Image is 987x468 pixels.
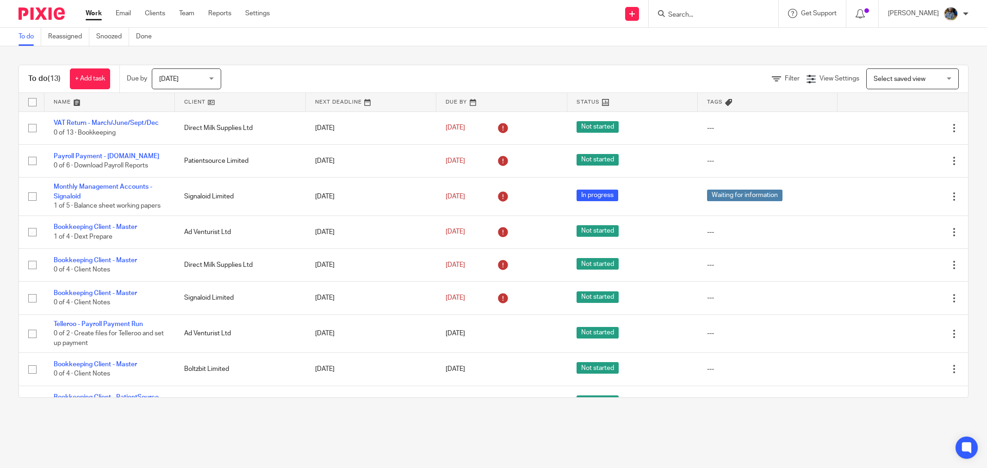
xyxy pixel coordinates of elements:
[127,74,147,83] p: Due by
[54,234,112,240] span: 1 of 4 · Dext Prepare
[707,293,828,302] div: ---
[54,162,148,169] span: 0 of 6 · Download Payroll Reports
[54,266,110,273] span: 0 of 4 · Client Notes
[175,248,305,281] td: Direct Milk Supplies Ltd
[577,291,619,303] span: Not started
[86,9,102,18] a: Work
[175,216,305,248] td: Ad Venturist Ltd
[707,329,828,338] div: ---
[54,330,164,346] span: 0 of 2 · Create files for Telleroo and set up payment
[54,321,143,327] a: Telleroo - Payroll Payment Run
[175,144,305,177] td: Patientsource Limited
[136,28,159,46] a: Done
[707,260,828,270] div: ---
[446,193,465,200] span: [DATE]
[175,314,305,352] td: Ad Venturist Ltd
[306,282,436,314] td: [DATE]
[96,28,129,46] a: Snoozed
[54,371,110,377] span: 0 of 4 · Client Notes
[306,216,436,248] td: [DATE]
[577,225,619,237] span: Not started
[19,7,65,20] img: Pixie
[306,248,436,281] td: [DATE]
[306,386,436,419] td: [DATE]
[577,395,619,407] span: Not started
[54,300,110,306] span: 0 of 4 · Client Notes
[306,353,436,386] td: [DATE]
[306,111,436,144] td: [DATE]
[577,362,619,374] span: Not started
[245,9,270,18] a: Settings
[577,190,618,201] span: In progress
[175,353,305,386] td: Boltzbit Limited
[577,327,619,339] span: Not started
[446,229,465,235] span: [DATE]
[54,153,159,160] a: Payroll Payment - [DOMAIN_NAME]
[707,364,828,374] div: ---
[54,184,152,199] a: Monthly Management Accounts - Signaloid
[577,154,619,166] span: Not started
[54,224,137,230] a: Bookkeeping Client - Master
[707,99,723,105] span: Tags
[446,262,465,268] span: [DATE]
[577,121,619,133] span: Not started
[446,295,465,301] span: [DATE]
[306,314,436,352] td: [DATE]
[446,158,465,164] span: [DATE]
[175,386,305,419] td: Patientsource Limited
[145,9,165,18] a: Clients
[54,257,137,264] a: Bookkeeping Client - Master
[175,282,305,314] td: Signaloid Limited
[48,28,89,46] a: Reassigned
[28,74,61,84] h1: To do
[54,361,137,368] a: Bookkeeping Client - Master
[306,178,436,216] td: [DATE]
[54,290,137,296] a: Bookkeeping Client - Master
[707,123,828,133] div: ---
[667,11,751,19] input: Search
[48,75,61,82] span: (13)
[446,330,465,337] span: [DATE]
[577,258,619,270] span: Not started
[54,203,161,209] span: 1 of 5 · Balance sheet working papers
[54,120,159,126] a: VAT Return - March/June/Sept/Dec
[179,9,194,18] a: Team
[175,178,305,216] td: Signaloid Limited
[707,190,782,201] span: Waiting for information
[159,76,179,82] span: [DATE]
[785,75,800,82] span: Filter
[306,144,436,177] td: [DATE]
[70,68,110,89] a: + Add task
[446,125,465,131] span: [DATE]
[819,75,859,82] span: View Settings
[446,366,465,372] span: [DATE]
[116,9,131,18] a: Email
[874,76,925,82] span: Select saved view
[54,129,116,136] span: 0 of 13 · Bookkeeping
[944,6,958,21] img: Jaskaran%20Singh.jpeg
[208,9,231,18] a: Reports
[707,228,828,237] div: ---
[54,394,159,400] a: Bookkeeping Client - PatientSource
[801,10,837,17] span: Get Support
[888,9,939,18] p: [PERSON_NAME]
[175,111,305,144] td: Direct Milk Supplies Ltd
[707,156,828,166] div: ---
[19,28,41,46] a: To do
